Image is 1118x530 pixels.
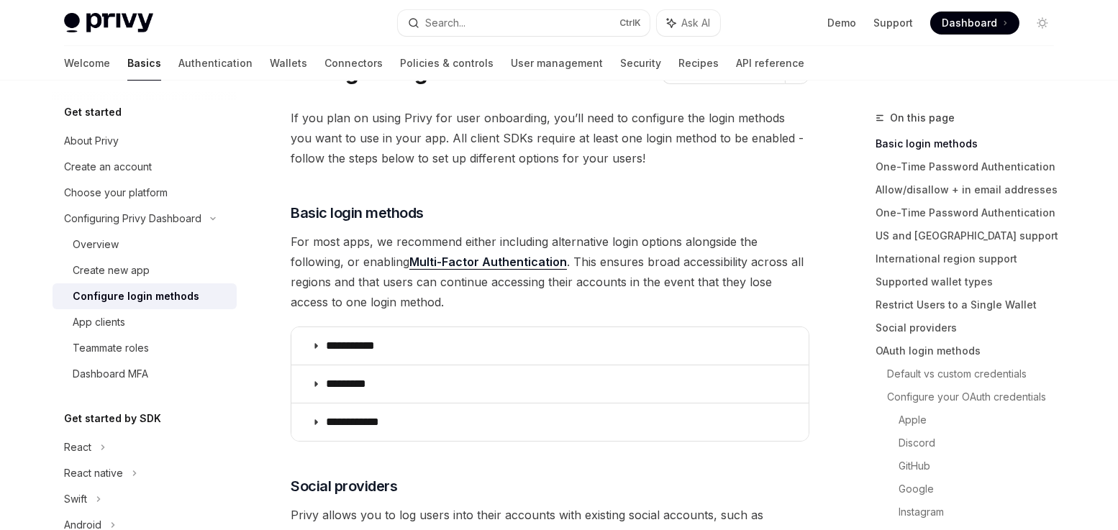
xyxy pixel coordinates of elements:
[53,361,237,387] a: Dashboard MFA
[736,46,804,81] a: API reference
[425,14,465,32] div: Search...
[876,247,1065,270] a: International region support
[53,232,237,257] a: Overview
[620,46,661,81] a: Security
[73,339,149,357] div: Teammate roles
[291,232,809,312] span: For most apps, we recommend either including alternative login options alongside the following, o...
[324,46,383,81] a: Connectors
[64,132,119,150] div: About Privy
[64,184,168,201] div: Choose your platform
[73,288,199,305] div: Configure login methods
[876,201,1065,224] a: One-Time Password Authentication
[53,154,237,180] a: Create an account
[899,408,1065,431] a: Apple
[876,339,1065,362] a: OAuth login methods
[899,454,1065,478] a: GitHub
[64,210,201,227] div: Configuring Privy Dashboard
[53,257,237,283] a: Create new app
[64,13,153,33] img: light logo
[64,410,161,427] h5: Get started by SDK
[73,262,150,279] div: Create new app
[681,16,710,30] span: Ask AI
[511,46,603,81] a: User management
[876,155,1065,178] a: One-Time Password Authentication
[876,293,1065,316] a: Restrict Users to a Single Wallet
[942,16,997,30] span: Dashboard
[876,132,1065,155] a: Basic login methods
[876,178,1065,201] a: Allow/disallow + in email addresses
[899,478,1065,501] a: Google
[64,46,110,81] a: Welcome
[291,108,809,168] span: If you plan on using Privy for user onboarding, you’ll need to configure the login methods you wa...
[678,46,719,81] a: Recipes
[398,10,650,36] button: Search...CtrlK
[270,46,307,81] a: Wallets
[890,109,955,127] span: On this page
[291,203,424,223] span: Basic login methods
[53,283,237,309] a: Configure login methods
[64,439,91,456] div: React
[291,476,397,496] span: Social providers
[64,490,87,508] div: Swift
[619,17,641,29] span: Ctrl K
[873,16,913,30] a: Support
[827,16,856,30] a: Demo
[73,236,119,253] div: Overview
[899,501,1065,524] a: Instagram
[400,46,494,81] a: Policies & controls
[876,316,1065,339] a: Social providers
[887,385,1065,408] a: Configure your OAuth credentials
[64,104,122,121] h5: Get started
[53,128,237,154] a: About Privy
[930,12,1019,35] a: Dashboard
[127,46,161,81] a: Basics
[178,46,253,81] a: Authentication
[73,314,125,331] div: App clients
[1031,12,1054,35] button: Toggle dark mode
[53,309,237,335] a: App clients
[899,431,1065,454] a: Discord
[73,365,148,383] div: Dashboard MFA
[64,158,152,175] div: Create an account
[876,224,1065,247] a: US and [GEOGRAPHIC_DATA] support
[409,255,567,270] a: Multi-Factor Authentication
[53,180,237,206] a: Choose your platform
[876,270,1065,293] a: Supported wallet types
[53,335,237,361] a: Teammate roles
[887,362,1065,385] a: Default vs custom credentials
[64,465,123,482] div: React native
[657,10,720,36] button: Ask AI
